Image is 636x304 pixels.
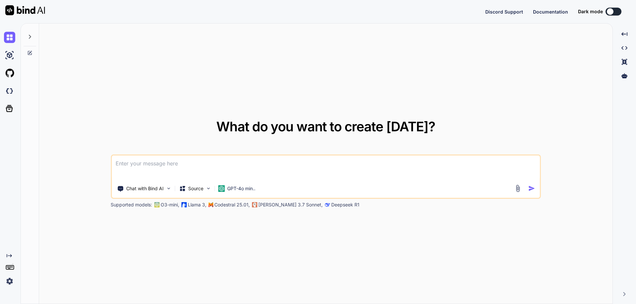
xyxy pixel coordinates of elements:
[252,202,257,207] img: claude
[205,186,211,191] img: Pick Models
[258,201,323,208] p: [PERSON_NAME] 3.7 Sonnet,
[578,8,603,15] span: Dark mode
[485,9,523,15] span: Discord Support
[533,9,568,15] span: Documentation
[227,185,255,192] p: GPT-4o min..
[188,201,206,208] p: Llama 3,
[4,32,15,43] img: chat
[126,185,164,192] p: Chat with Bind AI
[514,185,522,192] img: attachment
[4,50,15,61] img: ai-studio
[331,201,359,208] p: Deepseek R1
[161,201,179,208] p: O3-mini,
[325,202,330,207] img: claude
[528,185,535,192] img: icon
[208,202,213,207] img: Mistral-AI
[188,185,203,192] p: Source
[4,85,15,97] img: darkCloudIdeIcon
[485,8,523,15] button: Discord Support
[154,202,159,207] img: GPT-4
[166,186,171,191] img: Pick Tools
[181,202,186,207] img: Llama2
[5,5,45,15] img: Bind AI
[4,276,15,287] img: settings
[533,8,568,15] button: Documentation
[218,185,225,192] img: GPT-4o mini
[4,67,15,79] img: githubLight
[111,201,152,208] p: Supported models:
[216,118,435,135] span: What do you want to create [DATE]?
[214,201,250,208] p: Codestral 25.01,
